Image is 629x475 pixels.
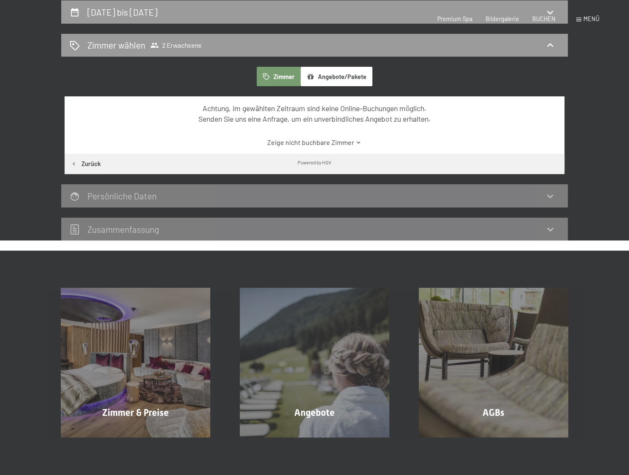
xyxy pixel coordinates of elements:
[87,39,145,51] h2: Zimmer wählen
[87,191,157,201] h2: Persönliche Daten
[225,288,404,437] a: Buchung Angebote
[46,288,225,437] a: Buchung Zimmer & Preise
[532,15,556,22] a: BUCHEN
[483,407,504,418] span: AGBs
[301,67,372,86] button: Angebote/Pakete
[150,41,201,49] span: 2 Erwachsene
[65,154,107,174] button: Zurück
[80,138,550,147] a: Zeige nicht buchbare Zimmer
[294,407,335,418] span: Angebote
[257,67,301,86] button: Zimmer
[583,15,599,22] span: Menü
[298,159,331,166] div: Powered by HGV
[102,407,169,418] span: Zimmer & Preise
[87,7,157,17] h2: [DATE] bis [DATE]
[87,224,159,235] h2: Zusammen­fassung
[437,15,472,22] a: Premium Spa
[404,288,583,437] a: Buchung AGBs
[80,103,550,124] div: Achtung, im gewählten Zeitraum sind keine Online-Buchungen möglich. Senden Sie uns eine Anfrage, ...
[485,15,519,22] a: Bildergalerie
